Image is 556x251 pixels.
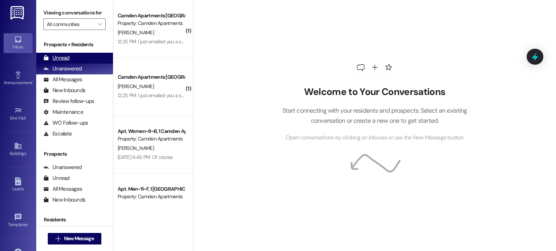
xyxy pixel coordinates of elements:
[4,104,33,124] a: Site Visit •
[286,133,463,142] span: Open conversations by clicking on inboxes or use the New Message button
[47,18,94,30] input: All communities
[28,221,29,226] span: •
[118,12,185,20] div: Camden Apartments [GEOGRAPHIC_DATA]
[43,119,88,127] div: WO Follow-ups
[43,87,85,94] div: New Inbounds
[43,130,72,138] div: Escalate
[36,150,113,158] div: Prospects
[48,233,101,244] button: New Message
[10,6,25,20] img: ResiDesk Logo
[43,185,82,193] div: All Messages
[43,76,82,83] div: All Messages
[4,211,33,230] a: Templates •
[43,7,106,18] label: Viewing conversations for
[4,175,33,195] a: Leads
[43,174,69,182] div: Unread
[4,140,33,159] a: Buildings
[32,79,33,84] span: •
[118,154,173,160] div: [DATE] 4:45 PM: Of course
[55,236,61,242] i: 
[118,145,154,151] span: [PERSON_NAME]
[43,98,94,105] div: Review follow-ups
[118,135,185,143] div: Property: Camden Apartments
[4,33,33,53] a: Inbox
[98,21,102,27] i: 
[271,86,478,98] h2: Welcome to Your Conversations
[43,164,82,171] div: Unanswered
[43,54,69,62] div: Unread
[26,114,27,120] span: •
[36,41,113,48] div: Prospects + Residents
[36,216,113,224] div: Residents
[118,193,185,200] div: Property: Camden Apartments
[64,235,94,242] span: New Message
[118,38,256,45] div: 12:25 PM: I just emailed you a screenshot of my financial aid for fall
[118,185,185,193] div: Apt. Men~11~F, 1 [GEOGRAPHIC_DATA] - Men
[43,108,83,116] div: Maintenance
[118,73,185,81] div: Camden Apartments [GEOGRAPHIC_DATA]
[118,127,185,135] div: Apt. Women~9~B, 1 Camden Apartments - Women
[43,65,82,73] div: Unanswered
[43,196,85,204] div: New Inbounds
[271,105,478,126] p: Start connecting with your residents and prospects. Select an existing conversation or create a n...
[118,92,256,99] div: 12:25 PM: I just emailed you a screenshot of my financial aid for fall
[118,83,154,90] span: [PERSON_NAME]
[118,20,185,27] div: Property: Camden Apartments
[118,29,154,36] span: [PERSON_NAME]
